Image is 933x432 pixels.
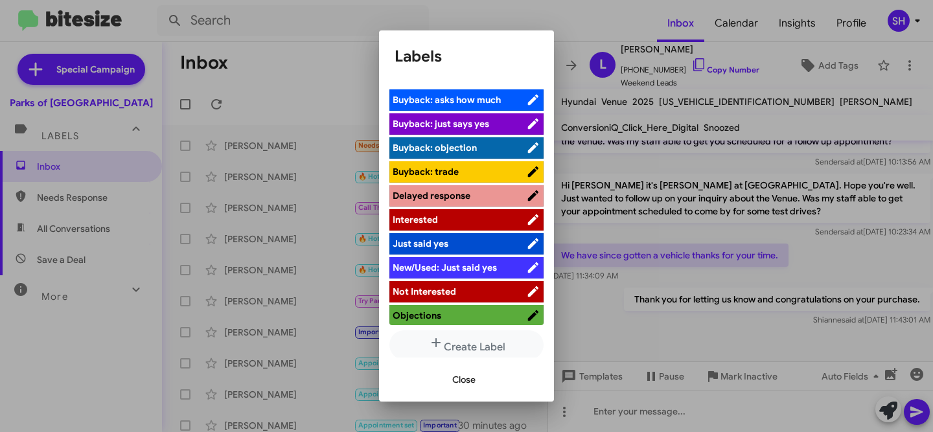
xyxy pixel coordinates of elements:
span: Objections [393,310,441,321]
button: Close [442,368,486,391]
button: Create Label [389,330,544,359]
span: Delayed response [393,190,470,201]
span: Not Interested [393,286,456,297]
span: Buyback: just says yes [393,118,489,130]
span: Interested [393,214,438,225]
span: Buyback: asks how much [393,94,501,106]
span: Buyback: trade [393,166,459,177]
span: Close [452,368,476,391]
span: Just said yes [393,238,448,249]
h1: Labels [395,46,538,67]
span: New/Used: Just said yes [393,262,497,273]
span: Buyback: objection [393,142,477,153]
